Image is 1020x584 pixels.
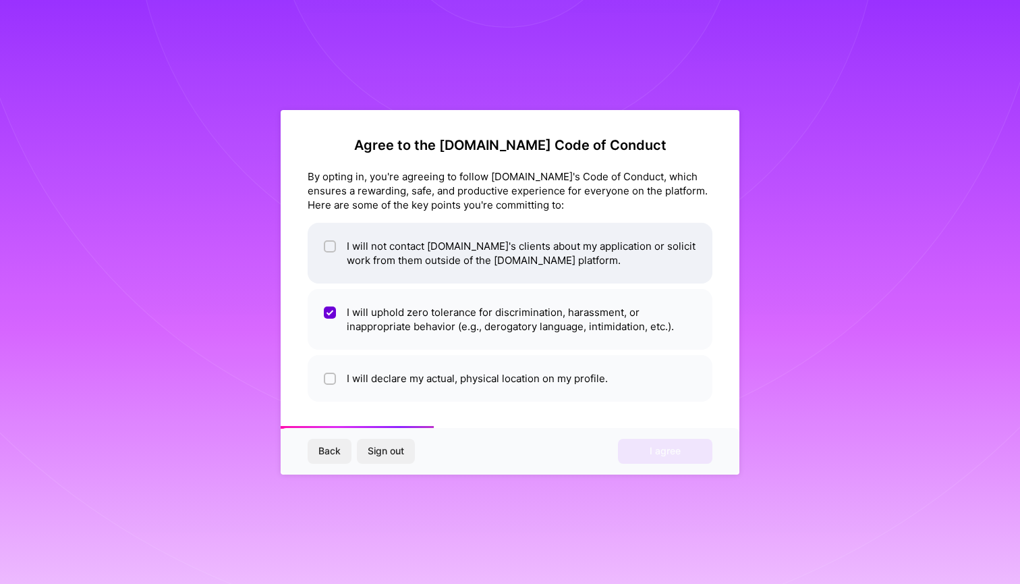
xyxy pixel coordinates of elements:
li: I will uphold zero tolerance for discrimination, harassment, or inappropriate behavior (e.g., der... [308,289,712,350]
button: Back [308,439,351,463]
h2: Agree to the [DOMAIN_NAME] Code of Conduct [308,137,712,153]
li: I will not contact [DOMAIN_NAME]'s clients about my application or solicit work from them outside... [308,223,712,284]
span: Sign out [368,444,404,458]
li: I will declare my actual, physical location on my profile. [308,355,712,402]
div: By opting in, you're agreeing to follow [DOMAIN_NAME]'s Code of Conduct, which ensures a rewardin... [308,169,712,212]
span: Back [318,444,341,458]
button: Sign out [357,439,415,463]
